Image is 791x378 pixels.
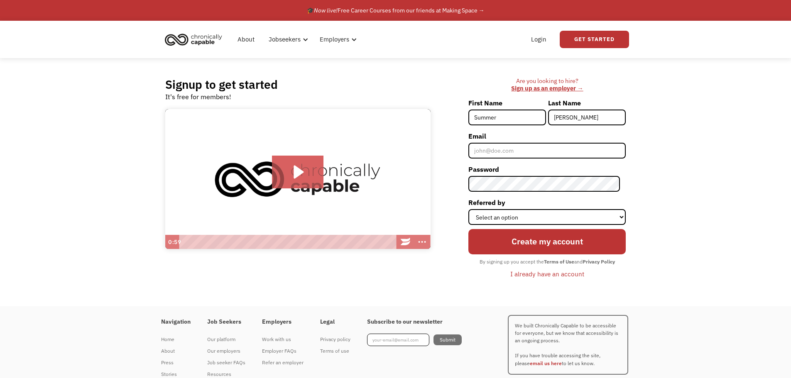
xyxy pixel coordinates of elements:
a: About [161,345,191,357]
div: Terms of use [320,346,350,356]
h4: Job Seekers [207,318,245,326]
input: Mitchell [548,110,626,125]
div: Work with us [262,334,304,344]
strong: Terms of Use [544,259,574,265]
input: Create my account [468,229,626,254]
a: Our platform [207,334,245,345]
img: Introducing Chronically Capable [165,109,431,249]
div: 🎓 Free Career Courses from our friends at Making Space → [307,5,485,15]
a: Work with us [262,334,304,345]
input: john@doe.com [468,143,626,159]
a: Refer an employer [262,357,304,368]
input: your-email@email.com [367,334,429,346]
div: By signing up you accept the and [475,256,619,267]
p: We built Chronically Capable to be accessible for everyone, but we know that accessibility is an ... [508,315,628,375]
a: email us here [530,360,562,366]
div: It's free for members! [165,92,231,102]
h4: Subscribe to our newsletter [367,318,462,326]
a: Press [161,357,191,368]
div: Press [161,358,191,368]
label: Email [468,129,626,143]
a: Sign up as an employer → [511,84,583,92]
div: Our employers [207,346,245,356]
button: Play Video: Introducing Chronically Capable [272,156,324,189]
div: Job seeker FAQs [207,358,245,368]
a: home [162,30,228,49]
div: I already have an account [510,269,584,279]
input: Joni [468,110,546,125]
input: Submit [433,334,462,345]
strong: Privacy Policy [583,259,615,265]
a: Employer FAQs [262,345,304,357]
a: Terms of use [320,345,350,357]
a: Login [526,26,551,53]
div: About [161,346,191,356]
label: Referred by [468,196,626,209]
div: Employers [315,26,359,53]
div: Are you looking to hire? ‍ [468,77,626,93]
a: Get Started [560,31,629,48]
h4: Employers [262,318,304,326]
label: Password [468,163,626,176]
div: Jobseekers [269,34,301,44]
div: Jobseekers [264,26,311,53]
a: About [233,26,260,53]
form: Member-Signup-Form [468,96,626,281]
a: Home [161,334,191,345]
button: Show more buttons [414,235,431,249]
div: Privacy policy [320,334,350,344]
a: Wistia Logo -- Learn More [397,235,414,249]
div: Our platform [207,334,245,344]
a: Job seeker FAQs [207,357,245,368]
div: Refer an employer [262,358,304,368]
label: First Name [468,96,546,110]
div: Employers [320,34,349,44]
img: Chronically Capable logo [162,30,225,49]
h2: Signup to get started [165,77,278,92]
form: Footer Newsletter [367,334,462,346]
div: Employer FAQs [262,346,304,356]
h4: Legal [320,318,350,326]
label: Last Name [548,96,626,110]
div: Playbar [183,235,393,249]
a: Privacy policy [320,334,350,345]
em: Now live! [314,7,338,14]
a: Our employers [207,345,245,357]
a: I already have an account [504,267,590,281]
h4: Navigation [161,318,191,326]
div: Home [161,334,191,344]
